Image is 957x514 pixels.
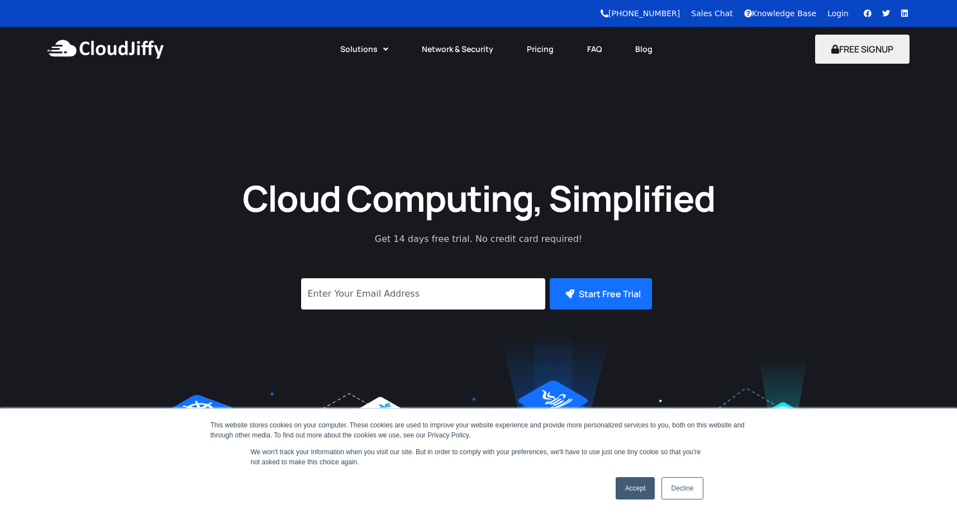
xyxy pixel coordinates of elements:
a: Decline [661,477,703,499]
a: Accept [616,477,655,499]
p: Get 14 days free trial. No credit card required! [325,232,632,246]
a: Pricing [510,37,570,61]
input: Enter Your Email Address [301,278,545,310]
a: FREE SIGNUP [815,43,910,55]
h1: Cloud Computing, Simplified [227,175,730,221]
a: Blog [618,37,669,61]
a: Knowledge Base [744,9,817,18]
a: Network & Security [405,37,510,61]
a: Sales Chat [691,9,732,18]
a: [PHONE_NUMBER] [601,9,680,18]
a: FAQ [570,37,618,61]
a: Solutions [323,37,405,61]
div: This website stores cookies on your computer. These cookies are used to improve your website expe... [211,420,747,440]
button: FREE SIGNUP [815,35,910,64]
button: Start Free Trial [550,278,652,310]
a: Login [827,9,849,18]
p: We won't track your information when you visit our site. But in order to comply with your prefere... [251,447,707,467]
